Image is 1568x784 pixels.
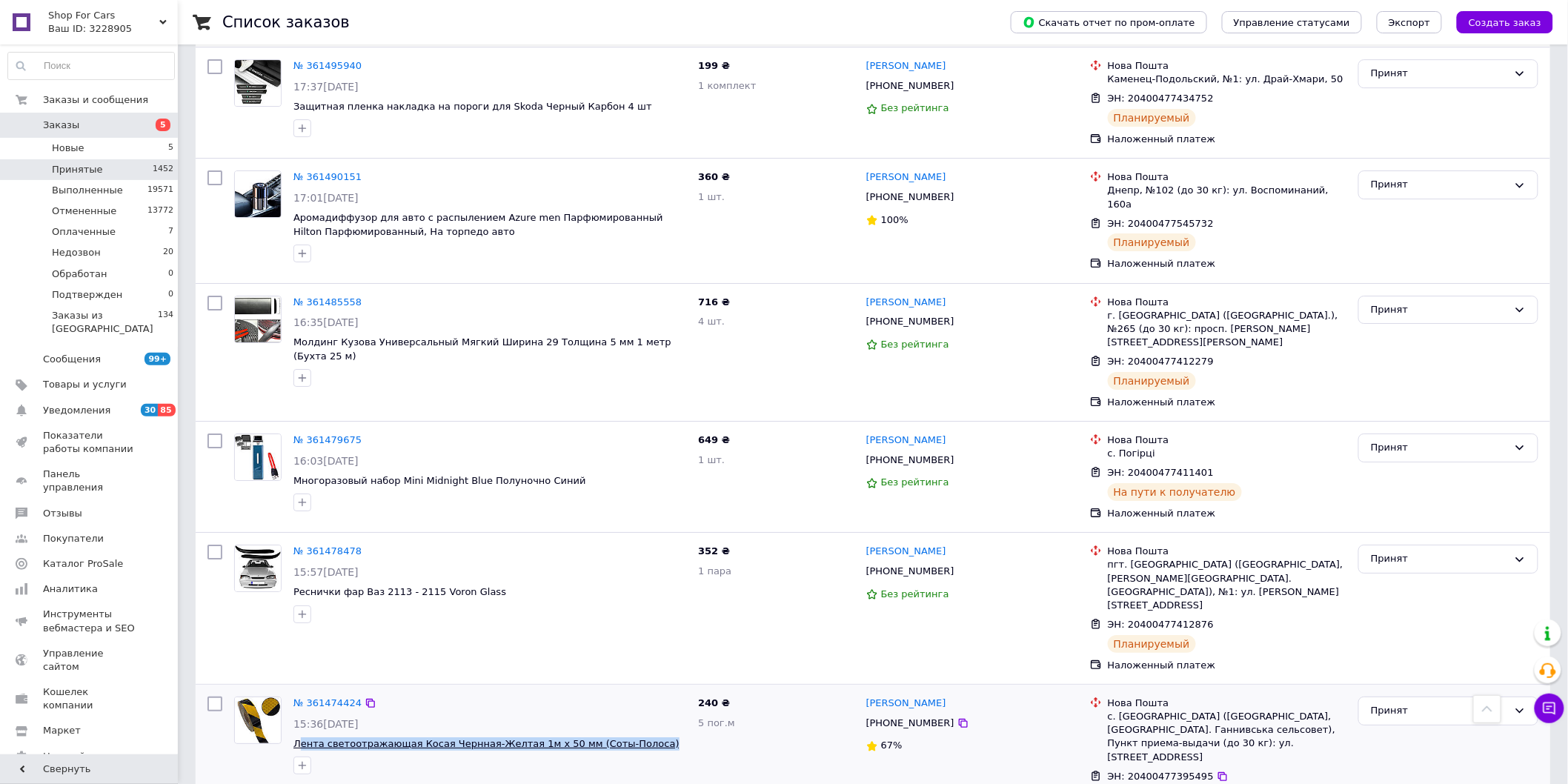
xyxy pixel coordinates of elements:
a: Фото товару [234,697,282,744]
a: Молдинг Кузова Универсальный Мягкий Ширина 29 Толщина 5 мм 1 метр (Бухта 25 м) [293,336,671,362]
img: Фото товару [235,697,281,743]
span: 1452 [153,163,173,176]
button: Создать заказ [1457,11,1553,33]
span: 5 пог.м [698,717,735,728]
a: Защитная пленка накладка на пороги для Skoda Черный Карбон 4 шт [293,101,652,112]
span: ЭН: 20400477395495 [1108,771,1214,782]
span: Принятые [52,163,103,176]
a: [PERSON_NAME] [866,545,946,559]
span: 99+ [144,353,170,365]
span: Без рейтинга [881,339,949,350]
a: № 361478478 [293,545,362,557]
span: Покупатели [43,532,104,545]
span: 67% [881,740,903,751]
div: Нова Пошта [1108,170,1346,184]
span: Каталог ProSale [43,557,123,571]
span: Недозвон [52,246,101,259]
img: Фото товару [235,545,281,591]
span: Панель управления [43,468,137,494]
div: Ваш ID: 3228905 [48,22,178,36]
span: ЭН: 20400477412876 [1108,619,1214,630]
button: Чат с покупателем [1535,694,1564,723]
a: № 361474424 [293,697,362,708]
span: ЭН: 20400477411401 [1108,467,1214,478]
span: 30 [141,404,158,416]
a: Аромадиффузор для авто с распылением Azure men Парфюмированный Hilton Парфюмированный, На торпедо... [293,212,663,237]
span: Оплаченные [52,225,116,239]
div: Наложенный платеж [1108,133,1346,146]
span: 100% [881,214,908,225]
a: Фото товару [234,59,282,107]
input: Поиск [8,53,174,79]
a: Создать заказ [1442,16,1553,27]
span: 134 [158,309,173,336]
span: Без рейтинга [881,588,949,599]
a: № 361479675 [293,434,362,445]
div: Нова Пошта [1108,545,1346,558]
span: 19571 [147,184,173,197]
div: пгт. [GEOGRAPHIC_DATA] ([GEOGRAPHIC_DATA], [PERSON_NAME][GEOGRAPHIC_DATA]. [GEOGRAPHIC_DATA]), №1... [1108,558,1346,612]
span: Уведомления [43,404,110,417]
img: Фото товару [235,171,281,217]
button: Управление статусами [1222,11,1362,33]
span: 0 [168,288,173,302]
span: Управление статусами [1234,17,1350,28]
span: 1 шт. [698,191,725,202]
a: Реснички фар Ваз 2113 - 2115 Voron Glass [293,586,506,597]
div: Нова Пошта [1108,296,1346,309]
span: 352 ₴ [698,545,730,557]
div: Планируемый [1108,635,1196,653]
span: Показатели работы компании [43,429,137,456]
a: № 361495940 [293,60,362,71]
span: ЭН: 20400477545732 [1108,218,1214,229]
a: Фото товару [234,170,282,218]
span: Без рейтинга [881,102,949,113]
a: Фото товару [234,296,282,343]
span: Товары и услуги [43,378,127,391]
span: 649 ₴ [698,434,730,445]
span: Новые [52,142,84,155]
span: [PHONE_NUMBER] [866,717,954,728]
a: Многоразовый набор Mini Midnight Blue Полуночно Синий [293,475,586,486]
div: Планируемый [1108,109,1196,127]
span: Маркет [43,724,81,737]
span: 1 пара [698,565,731,577]
a: Фото товару [234,433,282,481]
span: 360 ₴ [698,171,730,182]
span: 5 [168,142,173,155]
span: 0 [168,268,173,281]
a: Лента светоотражающая Косая Чернная-Желтая 1м x 50 мм (Соты-Полоса) [293,738,680,749]
span: 716 ₴ [698,296,730,308]
a: Фото товару [234,545,282,592]
span: Скачать отчет по пром-оплате [1023,16,1195,29]
span: Заказы [43,119,79,132]
h1: Список заказов [222,13,350,31]
span: [PHONE_NUMBER] [866,565,954,577]
a: № 361490151 [293,171,362,182]
span: 85 [158,404,175,416]
span: [PHONE_NUMBER] [866,316,954,327]
div: с. [GEOGRAPHIC_DATA] ([GEOGRAPHIC_DATA], [GEOGRAPHIC_DATA]. Ганнивська сельсовет), Пункт приема-в... [1108,710,1346,764]
div: Принят [1371,302,1508,318]
div: Днепр, №102 (до 30 кг): ул. Воспоминаний, 160а [1108,184,1346,210]
a: [PERSON_NAME] [866,433,946,448]
span: ЭН: 20400477434752 [1108,93,1214,104]
button: Экспорт [1377,11,1442,33]
span: 13772 [147,205,173,218]
div: На пути к получателю [1108,483,1242,501]
span: 16:03[DATE] [293,455,359,467]
a: № 361485558 [293,296,362,308]
span: 240 ₴ [698,697,730,708]
span: 199 ₴ [698,60,730,71]
div: Наложенный платеж [1108,659,1346,672]
div: Принят [1371,440,1508,456]
div: Планируемый [1108,372,1196,390]
span: Инструменты вебмастера и SEO [43,608,137,634]
span: Shop For Cars [48,9,159,22]
span: [PHONE_NUMBER] [866,191,954,202]
span: 4 шт. [698,316,725,327]
span: 1 комплект [698,80,756,91]
div: Планируемый [1108,233,1196,251]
